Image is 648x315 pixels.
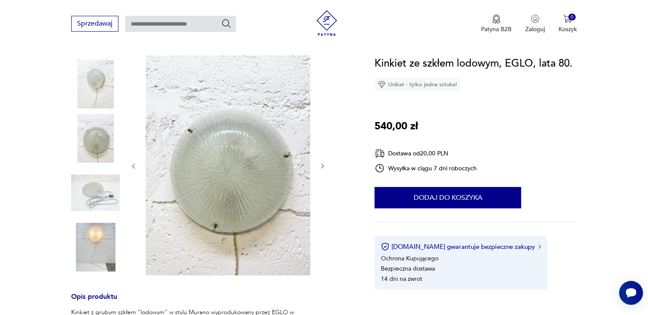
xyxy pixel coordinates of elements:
[374,187,521,208] button: Dodaj do koszyka
[539,245,541,249] img: Ikona strzałki w prawo
[525,15,545,33] button: Zaloguj
[559,15,577,33] button: 0Koszyk
[381,275,422,283] li: 14 dni na zwrot
[381,242,389,251] img: Ikona certyfikatu
[221,18,231,29] button: Szukaj
[71,21,118,27] a: Sprzedawaj
[381,242,541,251] button: [DOMAIN_NAME] gwarantuje bezpieczne zakupy
[146,55,310,275] img: Zdjęcie produktu Kinkiet ze szkłem lodowym, EGLO, lata 80.
[481,25,512,33] p: Patyna B2B
[374,148,385,159] img: Ikona dostawy
[374,55,573,72] h1: Kinkiet ze szkłem lodowym, EGLO, lata 80.
[71,60,120,108] img: Zdjęcie produktu Kinkiet ze szkłem lodowym, EGLO, lata 80.
[481,15,512,33] button: Patyna B2B
[525,25,545,33] p: Zaloguj
[559,25,577,33] p: Koszyk
[492,15,501,24] img: Ikona medalu
[481,15,512,33] a: Ikona medaluPatyna B2B
[619,281,643,305] iframe: Smartsupp widget button
[71,16,118,32] button: Sprzedawaj
[381,265,435,273] li: Bezpieczna dostawa
[374,118,418,134] p: 540,00 zł
[71,169,120,217] img: Zdjęcie produktu Kinkiet ze szkłem lodowym, EGLO, lata 80.
[374,78,461,91] div: Unikat - tylko jedna sztuka!
[374,163,477,173] div: Wysyłka w ciągu 7 dni roboczych
[374,148,477,159] div: Dostawa od 20,00 PLN
[71,294,354,308] h3: Opis produktu
[563,15,572,23] img: Ikona koszyka
[378,81,386,88] img: Ikona diamentu
[381,254,438,262] li: Ochrona Kupującego
[71,223,120,271] img: Zdjęcie produktu Kinkiet ze szkłem lodowym, EGLO, lata 80.
[568,14,576,21] div: 0
[531,15,539,23] img: Ikonka użytkownika
[314,10,340,36] img: Patyna - sklep z meblami i dekoracjami vintage
[71,114,120,163] img: Zdjęcie produktu Kinkiet ze szkłem lodowym, EGLO, lata 80.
